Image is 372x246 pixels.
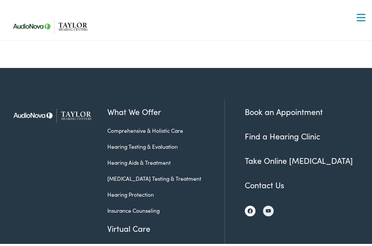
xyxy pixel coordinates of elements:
[107,220,211,232] a: Virtual Care
[247,206,253,211] img: Facebook icon, indicating the presence of the site or brand on the social media platform.
[107,156,211,164] a: Hearing Aids & Treatment
[107,204,211,212] a: Insurance Counseling
[8,97,101,130] img: Taylor Hearing Centers
[107,140,211,148] a: Hearing Testing & Evaluation
[14,36,371,63] a: What We Offer
[107,103,211,115] a: What We Offer
[245,104,323,115] a: Book an Appointment
[245,128,320,139] a: Find a Hearing Clinic
[107,124,211,132] a: Comprehensive & Holistic Care
[107,172,211,180] a: [MEDICAL_DATA] Testing & Treatment
[245,153,353,164] a: Take Online [MEDICAL_DATA]
[245,177,284,188] a: Contact Us
[107,188,211,196] a: Hearing Protection
[266,206,271,211] img: YouTube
